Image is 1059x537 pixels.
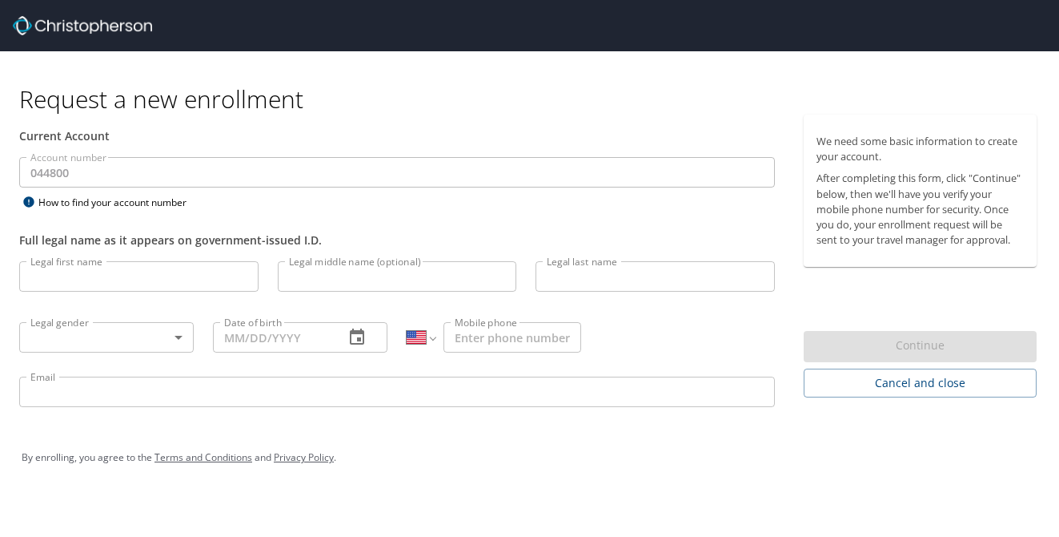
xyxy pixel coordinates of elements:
p: We need some basic information to create your account. [816,134,1024,164]
div: Current Account [19,127,775,144]
h1: Request a new enrollment [19,83,1049,115]
div: Full legal name as it appears on government-issued I.D. [19,232,775,248]
div: How to find your account number [19,192,219,212]
p: After completing this form, click "Continue" below, then we'll have you verify your mobile phone ... [816,171,1024,248]
input: Enter phone number [443,322,581,353]
div: By enrolling, you agree to the and . [22,438,1037,478]
a: Privacy Policy [274,450,334,464]
div: ​ [19,322,194,353]
input: MM/DD/YYYY [213,322,331,353]
button: Cancel and close [804,369,1037,398]
img: cbt logo [13,16,152,35]
span: Cancel and close [816,373,1024,394]
a: Terms and Conditions [154,450,252,464]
